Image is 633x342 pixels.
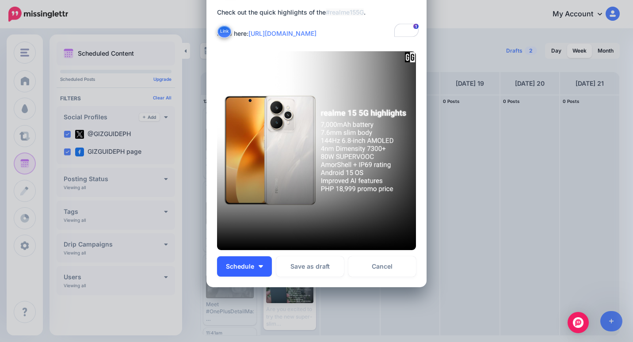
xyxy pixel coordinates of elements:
[217,25,232,38] button: Link
[217,7,420,39] div: Check out the quick highlights of the . Read here:
[217,7,420,39] textarea: To enrich screen reader interactions, please activate Accessibility in Grammarly extension settings
[348,256,416,277] a: Cancel
[259,265,263,268] img: arrow-down-white.png
[217,51,416,250] img: 3MMNVV2WWTQ83M80WLUIGZNMYMLTSOCT.png
[568,312,589,333] div: Open Intercom Messenger
[226,263,254,270] span: Schedule
[276,256,344,277] button: Save as draft
[217,256,272,277] button: Schedule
